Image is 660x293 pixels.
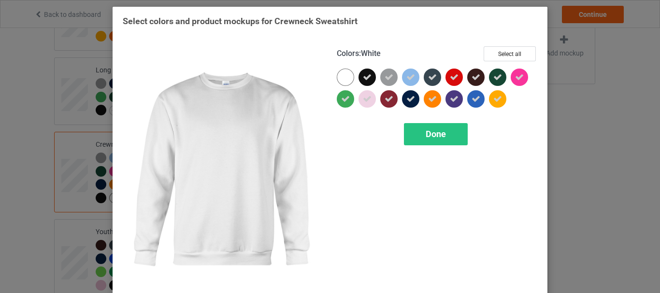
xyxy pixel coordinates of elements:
button: Select all [484,46,536,61]
h4: : [337,49,381,59]
span: Select colors and product mockups for Crewneck Sweatshirt [123,16,358,26]
span: Colors [337,49,359,58]
span: Done [426,129,446,139]
span: White [361,49,381,58]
